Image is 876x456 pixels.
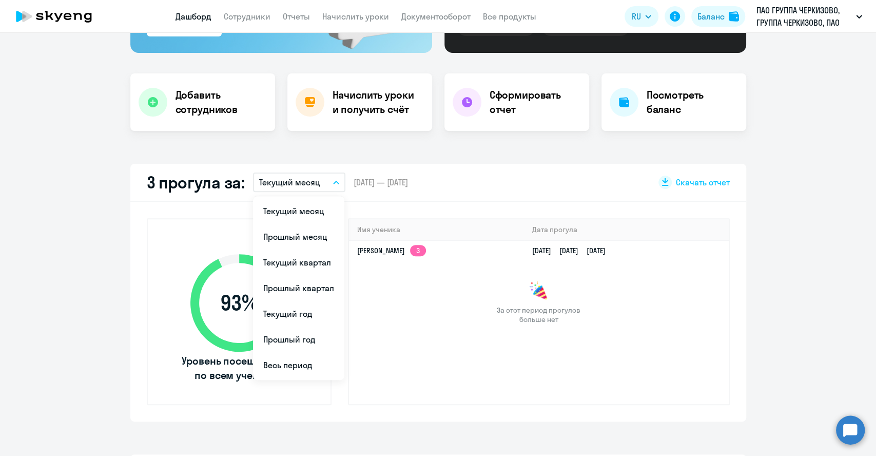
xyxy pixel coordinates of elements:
a: Сотрудники [224,11,270,22]
a: Все продукты [483,11,536,22]
a: Отчеты [283,11,310,22]
p: ПАО ГРУППА ЧЕРКИЗОВО, ГРУППА ЧЕРКИЗОВО, ПАО [756,4,852,29]
button: Текущий месяц [253,173,345,192]
h2: 3 прогула за: [147,172,245,193]
img: congrats [529,281,549,301]
ul: RU [253,196,344,380]
h4: Посмотреть баланс [647,88,738,117]
button: Балансbalance [691,6,745,27]
h4: Добавить сотрудников [176,88,267,117]
a: Начислить уроки [322,11,389,22]
p: Текущий месяц [259,176,320,188]
th: Имя ученика [349,219,524,240]
span: RU [632,10,641,23]
span: Скачать отчет [676,177,730,188]
a: [DATE][DATE][DATE] [532,246,614,255]
span: Уровень посещаемости по всем ученикам [180,354,298,383]
button: RU [625,6,658,27]
a: Дашборд [176,11,211,22]
a: Документооборот [401,11,471,22]
app-skyeng-badge: 3 [410,245,426,256]
img: balance [729,11,739,22]
th: Дата прогула [524,219,728,240]
span: 93 % [180,291,298,315]
h4: Начислить уроки и получить счёт [333,88,422,117]
h4: Сформировать отчет [490,88,581,117]
a: [PERSON_NAME]3 [357,246,426,255]
button: ПАО ГРУППА ЧЕРКИЗОВО, ГРУППА ЧЕРКИЗОВО, ПАО [751,4,867,29]
span: За этот период прогулов больше нет [496,306,582,324]
div: Баланс [697,10,725,23]
span: [DATE] — [DATE] [354,177,408,188]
